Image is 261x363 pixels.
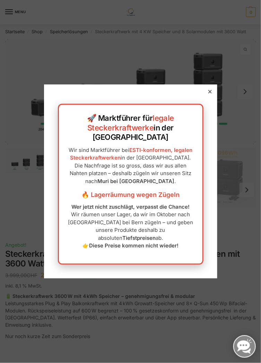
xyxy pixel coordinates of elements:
p: Wir räumen unser Lager, da wir im Oktober nach [GEOGRAPHIC_DATA] bei Bern zügeln – und geben unse... [66,203,195,250]
a: legale Steckerkraftwerke [87,114,174,132]
strong: Tiefstpreisen [122,235,156,241]
h2: 🚀 Marktführer für in der [GEOGRAPHIC_DATA] [66,114,195,142]
strong: Wer jetzt nicht zuschlägt, verpasst die Chance! [71,203,190,210]
h3: 🔥 Lagerräumung wegen Zügeln [66,190,195,199]
strong: Muri bei [GEOGRAPHIC_DATA] [97,178,174,184]
p: Wir sind Marktführer bei in der [GEOGRAPHIC_DATA]. Die Nachfrage ist so gross, dass wir aus allen... [66,146,195,185]
strong: Diese Preise kommen nicht wieder! [89,242,179,249]
a: ESTI-konformen, legalen Steckerkraftwerken [70,147,193,161]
